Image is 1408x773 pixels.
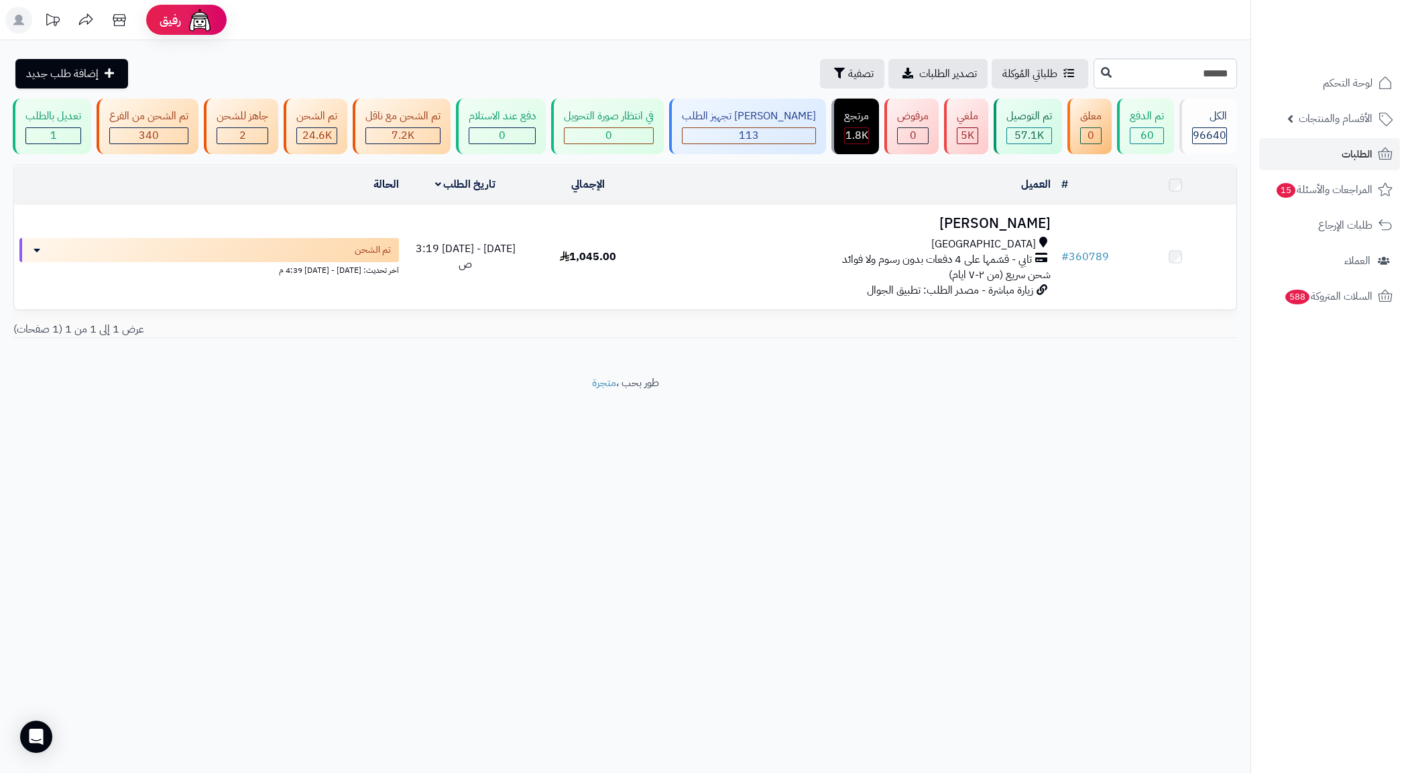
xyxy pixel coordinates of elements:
div: 0 [1081,128,1101,143]
div: 1846 [845,128,868,143]
div: الكل [1192,109,1227,124]
span: تصفية [848,66,874,82]
span: طلبات الإرجاع [1318,216,1372,235]
div: 7222 [366,128,440,143]
a: دفع عند الاستلام 0 [453,99,548,154]
span: 7.2K [392,127,414,143]
a: تعديل بالطلب 1 [10,99,94,154]
a: تحديثات المنصة [36,7,69,37]
div: تعديل بالطلب [25,109,81,124]
button: تصفية [820,59,884,88]
div: جاهز للشحن [217,109,268,124]
span: 340 [139,127,159,143]
a: الإجمالي [571,176,605,192]
span: الطلبات [1342,145,1372,164]
span: المراجعات والأسئلة [1275,180,1372,199]
a: مرفوض 0 [882,99,941,154]
div: مرتجع [844,109,869,124]
div: تم الدفع [1130,109,1164,124]
span: زيارة مباشرة - مصدر الطلب: تطبيق الجوال [867,282,1033,298]
a: السلات المتروكة588 [1259,280,1400,312]
span: الأقسام والمنتجات [1299,109,1372,128]
span: السلات المتروكة [1284,287,1372,306]
a: الحالة [373,176,399,192]
div: تم الشحن من الفرع [109,109,188,124]
span: 0 [605,127,612,143]
span: تابي - قسّمها على 4 دفعات بدون رسوم ولا فوائد [842,252,1032,267]
a: طلبات الإرجاع [1259,209,1400,241]
span: 0 [1088,127,1094,143]
div: 57058 [1007,128,1051,143]
span: 15 [1276,182,1296,198]
div: ملغي [957,109,978,124]
div: 113 [683,128,815,143]
a: الطلبات [1259,138,1400,170]
div: 0 [565,128,653,143]
div: 0 [469,128,535,143]
a: العملاء [1259,245,1400,277]
a: في انتظار صورة التحويل 0 [548,99,666,154]
div: في انتظار صورة التحويل [564,109,654,124]
a: [PERSON_NAME] تجهيز الطلب 113 [666,99,829,154]
a: تم الشحن من الفرع 340 [94,99,201,154]
span: 2 [239,127,246,143]
div: عرض 1 إلى 1 من 1 (1 صفحات) [3,322,626,337]
span: تصدير الطلبات [919,66,977,82]
div: معلق [1080,109,1102,124]
div: 340 [110,128,188,143]
div: 24567 [297,128,337,143]
div: دفع عند الاستلام [469,109,536,124]
a: لوحة التحكم [1259,67,1400,99]
div: Open Intercom Messenger [20,721,52,753]
span: 57.1K [1014,127,1044,143]
a: إضافة طلب جديد [15,59,128,88]
span: تم الشحن [355,243,391,257]
a: تم الدفع 60 [1114,99,1177,154]
div: 4998 [957,128,978,143]
div: مرفوض [897,109,929,124]
div: اخر تحديث: [DATE] - [DATE] 4:39 م [19,262,399,276]
a: مرتجع 1.8K [829,99,882,154]
span: 5K [961,127,974,143]
div: تم الشحن مع ناقل [365,109,441,124]
a: طلباتي المُوكلة [992,59,1088,88]
a: العميل [1021,176,1051,192]
a: #360789 [1061,249,1109,265]
a: المراجعات والأسئلة15 [1259,174,1400,206]
span: 1.8K [845,127,868,143]
div: 1 [26,128,80,143]
div: 60 [1130,128,1163,143]
a: معلق 0 [1065,99,1114,154]
span: [GEOGRAPHIC_DATA] [931,237,1036,252]
a: جاهز للشحن 2 [201,99,281,154]
span: 1,045.00 [560,249,616,265]
span: العملاء [1344,251,1370,270]
span: 113 [739,127,759,143]
span: # [1061,249,1069,265]
span: طلباتي المُوكلة [1002,66,1057,82]
img: ai-face.png [186,7,213,34]
a: ملغي 5K [941,99,991,154]
a: تم الشحن مع ناقل 7.2K [350,99,453,154]
a: تصدير الطلبات [888,59,988,88]
span: لوحة التحكم [1323,74,1372,93]
span: 588 [1285,289,1310,304]
div: [PERSON_NAME] تجهيز الطلب [682,109,816,124]
span: [DATE] - [DATE] 3:19 ص [416,241,516,272]
span: 0 [910,127,917,143]
h3: [PERSON_NAME] [654,216,1051,231]
span: إضافة طلب جديد [26,66,99,82]
span: 24.6K [302,127,332,143]
span: 0 [499,127,506,143]
a: تاريخ الطلب [435,176,496,192]
a: متجرة [592,375,616,391]
div: 0 [898,128,928,143]
div: تم الشحن [296,109,337,124]
a: تم الشحن 24.6K [281,99,350,154]
span: رفيق [160,12,181,28]
img: logo-2.png [1317,10,1395,38]
span: شحن سريع (من ٢-٧ ايام) [949,267,1051,283]
a: تم التوصيل 57.1K [991,99,1065,154]
a: الكل96640 [1177,99,1240,154]
div: 2 [217,128,268,143]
